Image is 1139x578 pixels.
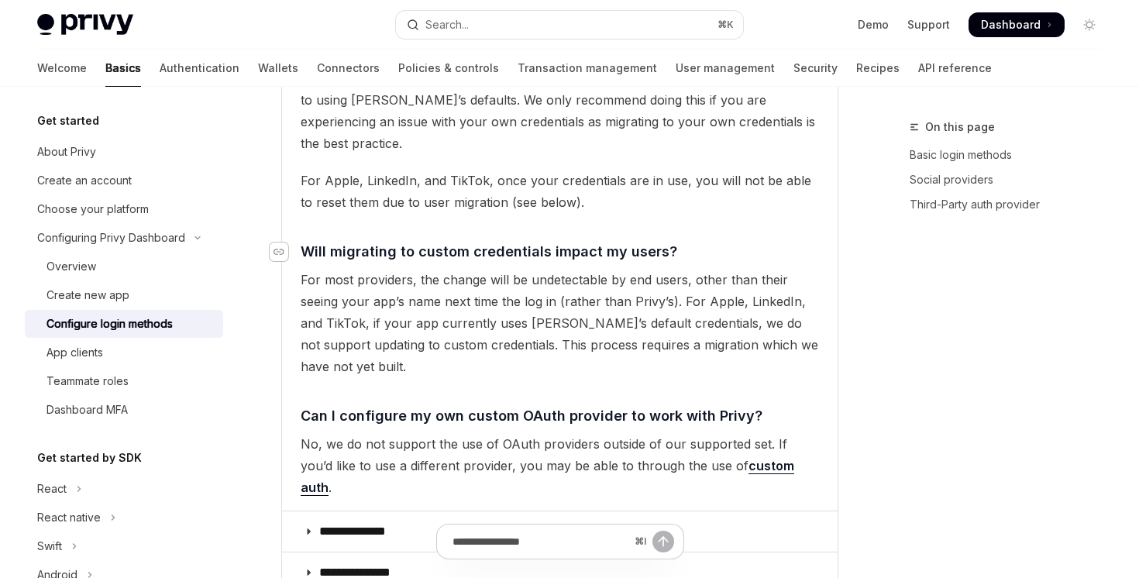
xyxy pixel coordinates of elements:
a: Authentication [160,50,239,87]
a: Basic login methods [910,143,1114,167]
a: Wallets [258,50,298,87]
div: About Privy [37,143,96,161]
a: Third-Party auth provider [910,192,1114,217]
button: Open search [396,11,742,39]
a: Social providers [910,167,1114,192]
span: For Apple, LinkedIn, and TikTok, once your credentials are in use, you will not be able to reset ... [301,170,819,213]
div: Choose your platform [37,200,149,218]
a: Configure login methods [25,310,223,338]
div: Configuring Privy Dashboard [37,229,185,247]
span: Can I configure my own custom OAuth provider to work with Privy? [301,405,762,426]
a: Teammate roles [25,367,223,395]
a: Overview [25,253,223,280]
div: React [37,480,67,498]
a: Dashboard [969,12,1065,37]
div: Swift [37,537,62,556]
h5: Get started by SDK [37,449,142,467]
a: Welcome [37,50,87,87]
div: React native [37,508,101,527]
span: For most providers, the change will be undetectable by end users, other than their seeing your ap... [301,269,819,377]
div: App clients [46,343,103,362]
div: Teammate roles [46,372,129,390]
span: You can remove your credentials from the same page you configured them to go back to using [PERSO... [301,67,819,154]
button: Toggle dark mode [1077,12,1102,37]
span: Will migrating to custom credentials impact my users? [301,241,677,262]
a: Connectors [317,50,380,87]
a: About Privy [25,138,223,166]
div: Overview [46,257,96,276]
a: Support [907,17,950,33]
a: Basics [105,50,141,87]
a: Transaction management [518,50,657,87]
a: Create new app [25,281,223,309]
a: API reference [918,50,992,87]
span: Dashboard [981,17,1041,33]
img: light logo [37,14,133,36]
a: Security [793,50,838,87]
div: Configure login methods [46,315,173,333]
button: Toggle Swift section [25,532,223,560]
a: Policies & controls [398,50,499,87]
a: User management [676,50,775,87]
div: Search... [425,15,469,34]
a: Dashboard MFA [25,396,223,424]
a: Demo [858,17,889,33]
button: Send message [652,531,674,552]
a: App clients [25,339,223,366]
button: Toggle Configuring Privy Dashboard section [25,224,223,252]
a: Navigate to header [270,241,301,262]
input: Ask a question... [453,525,628,559]
h5: Get started [37,112,99,130]
div: Create new app [46,286,129,304]
div: Dashboard MFA [46,401,128,419]
a: Recipes [856,50,900,87]
button: Toggle React native section [25,504,223,532]
span: On this page [925,118,995,136]
button: Toggle React section [25,475,223,503]
span: ⌘ K [717,19,734,31]
span: No, we do not support the use of OAuth providers outside of our supported set. If you’d like to u... [301,433,819,498]
a: Create an account [25,167,223,194]
a: Choose your platform [25,195,223,223]
div: Create an account [37,171,132,190]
